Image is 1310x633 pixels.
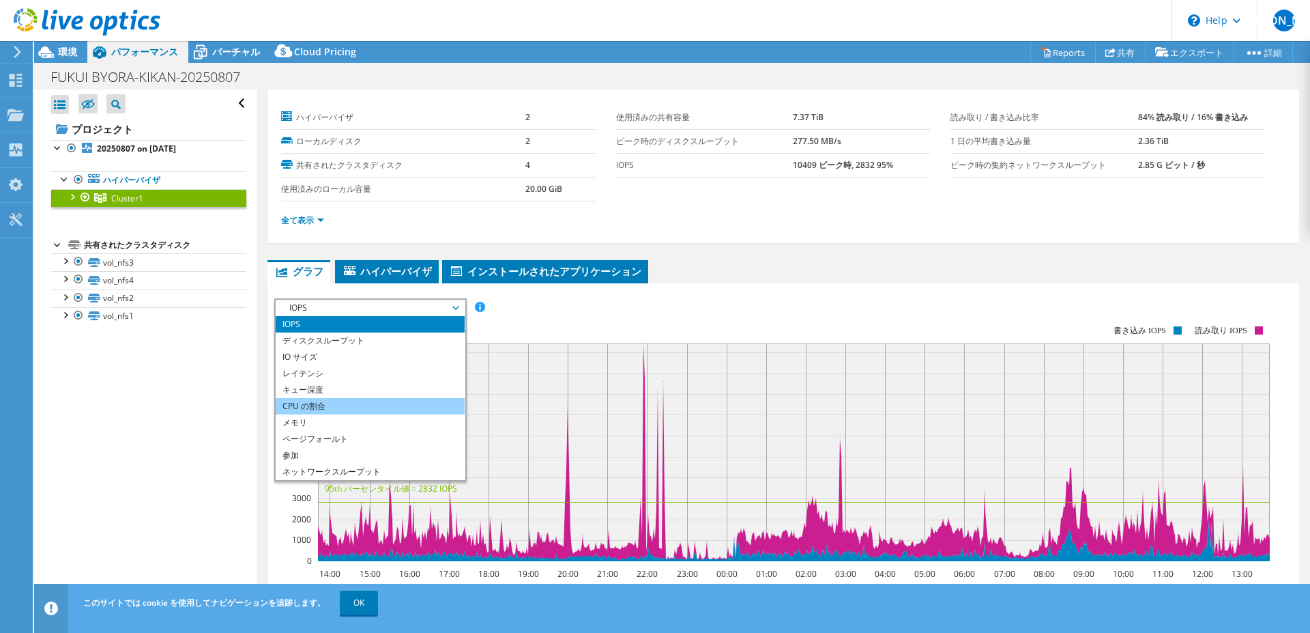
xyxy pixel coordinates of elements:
text: 0 [307,555,312,567]
a: エクスポート [1145,42,1234,63]
li: キュー深度 [276,382,465,398]
text: 10:00 [1113,568,1134,580]
span: ハイパーバイザ [342,264,432,278]
a: vol_nfs1 [51,307,246,325]
text: 00:00 [716,568,738,580]
label: 共有されたクラスタディスク [281,158,525,172]
text: 21:00 [597,568,618,580]
text: 書き込み IOPS [1113,326,1166,335]
a: ハイパーバイザ [51,171,246,189]
text: 17:00 [439,568,460,580]
text: 09:00 [1073,568,1094,580]
text: 12:00 [1192,568,1213,580]
span: [PERSON_NAME] [1273,10,1295,31]
text: 95th パーセンタイル値 = 2832 IOPS [325,483,457,494]
a: 詳細 [1234,42,1293,63]
label: ローカルディスク [281,135,525,148]
span: Cloud Pricing [294,45,356,58]
text: 06:00 [954,568,975,580]
text: 08:00 [1034,568,1055,580]
label: 1 日の平均書き込み量 [950,135,1138,148]
text: 22:00 [637,568,658,580]
li: レイテンシ [276,365,465,382]
span: バーチャル [212,45,260,58]
b: 20.00 GiB [525,183,562,195]
b: 2 [525,111,530,123]
label: ピーク時のディスクスループット [616,135,794,148]
text: 18:00 [478,568,499,580]
label: 読み取り / 書き込み比率 [950,111,1138,124]
b: 7.37 TiB [793,111,824,123]
a: Reports [1030,42,1096,63]
h1: FUKUI BYORA-KIKAN-20250807 [44,70,261,85]
span: このサイトでは cookie を使用してナビゲーションを追跡します。 [83,597,325,608]
text: 2000 [292,514,311,525]
text: 02:00 [796,568,817,580]
span: 詳細 [365,74,390,90]
text: 3000 [292,492,311,504]
text: 13:00 [1232,568,1253,580]
b: 4 [525,159,530,171]
b: 10409 ピーク時, 2832 95% [793,159,893,171]
a: Cluster1 [51,189,246,207]
label: IOPS [616,158,794,172]
span: パフォーマンス [111,45,178,58]
text: 14:00 [319,568,340,580]
svg: \n [1188,14,1200,27]
a: vol_nfs3 [51,253,246,271]
a: vol_nfs2 [51,290,246,307]
a: 全て表示 [281,214,324,226]
text: 05:00 [914,568,935,580]
span: インストールされたアプリケーション [449,264,641,278]
b: 84% 読み取り / 16% 書き込み [1138,111,1248,123]
b: 2.85 G ビット / 秒 [1138,159,1205,171]
b: 2.36 TiB [1138,135,1169,147]
b: 277.50 MB/s [793,135,841,147]
li: 参加 [276,447,465,464]
text: 04:00 [875,568,896,580]
text: 19:00 [518,568,539,580]
span: グラフ [274,264,323,278]
label: 使用済みのローカル容量 [281,182,525,196]
div: 共有されたクラスタディスク [84,237,246,253]
text: 11:00 [1152,568,1174,580]
text: 01:00 [756,568,777,580]
text: 23:00 [677,568,698,580]
text: 15:00 [360,568,381,580]
span: IOPS [282,300,458,316]
span: 環境 [58,45,77,58]
a: 共有 [1095,42,1146,63]
text: 07:00 [994,568,1015,580]
a: vol_nfs4 [51,271,246,289]
a: 20250807 on [DATE] [51,140,246,158]
li: ディスクスループット [276,333,465,349]
a: プロジェクト [51,118,246,140]
text: 読み取り IOPS [1195,326,1247,335]
label: ハイパーバイザ [281,111,525,124]
a: OK [340,591,378,615]
text: 03:00 [835,568,856,580]
li: メモリ [276,414,465,431]
b: 2 [525,135,530,147]
li: CPU の割合 [276,398,465,414]
li: IO サイズ [276,349,465,365]
text: 16:00 [399,568,420,580]
text: 20:00 [557,568,579,580]
li: IOPS [276,316,465,333]
span: Cluster1 [111,193,143,204]
label: 使用済みの共有容量 [616,111,794,124]
li: ネットワークスループット [276,464,465,480]
text: 1000 [292,534,311,546]
label: ピーク時の集約ネットワークスループット [950,158,1138,172]
b: 20250807 on [DATE] [97,143,176,154]
li: ページフォールト [276,431,465,447]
